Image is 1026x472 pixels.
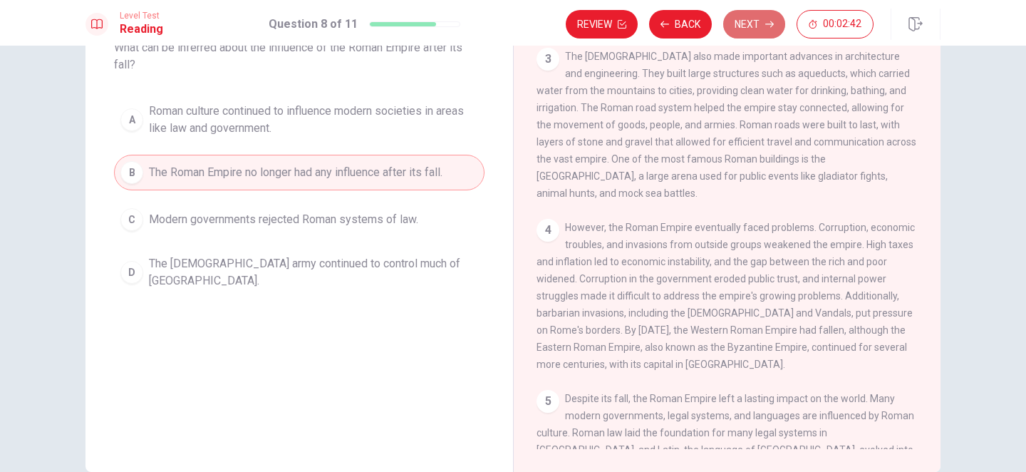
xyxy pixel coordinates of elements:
[114,155,484,190] button: BThe Roman Empire no longer had any influence after its fall.
[649,10,712,39] button: Back
[114,202,484,237] button: CModern governments rejected Roman systems of law.
[120,161,143,184] div: B
[120,108,143,131] div: A
[120,208,143,231] div: C
[120,261,143,284] div: D
[723,10,785,39] button: Next
[114,39,484,73] span: What can be inferred about the influence of the Roman Empire after its fall?
[537,219,559,242] div: 4
[114,96,484,143] button: ARoman culture continued to influence modern societies in areas like law and government.
[537,390,559,413] div: 5
[537,222,915,370] span: However, the Roman Empire eventually faced problems. Corruption, economic troubles, and invasions...
[797,10,874,39] button: 00:02:42
[823,19,861,30] span: 00:02:42
[149,211,418,228] span: Modern governments rejected Roman systems of law.
[120,21,163,38] h1: Reading
[114,249,484,296] button: DThe [DEMOGRAPHIC_DATA] army continued to control much of [GEOGRAPHIC_DATA].
[269,16,358,33] h1: Question 8 of 11
[537,51,916,199] span: The [DEMOGRAPHIC_DATA] also made important advances in architecture and engineering. They built l...
[149,103,478,137] span: Roman culture continued to influence modern societies in areas like law and government.
[149,255,478,289] span: The [DEMOGRAPHIC_DATA] army continued to control much of [GEOGRAPHIC_DATA].
[149,164,442,181] span: The Roman Empire no longer had any influence after its fall.
[566,10,638,39] button: Review
[120,11,163,21] span: Level Test
[537,48,559,71] div: 3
